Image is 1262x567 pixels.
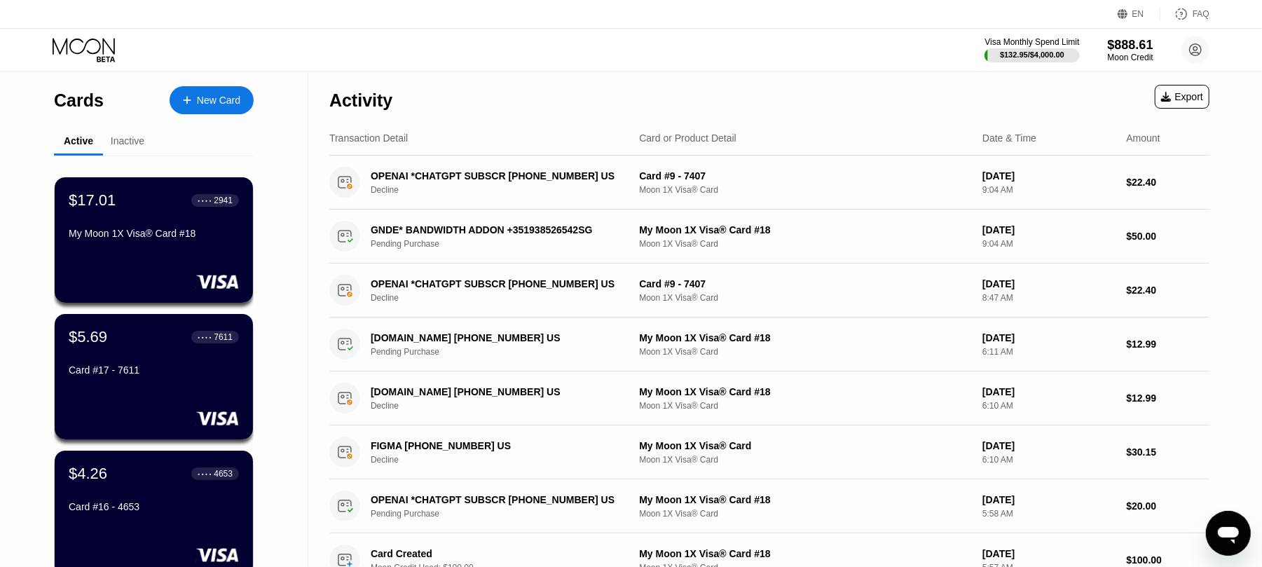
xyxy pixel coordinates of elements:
div: [DATE] [982,170,1115,182]
div: $5.69 [69,328,107,346]
div: My Moon 1X Visa® Card #18 [639,224,971,235]
div: Cards [54,90,104,111]
div: 6:11 AM [982,347,1115,357]
div: EN [1132,9,1144,19]
div: Inactive [111,135,144,146]
div: 6:10 AM [982,455,1115,465]
div: Pending Purchase [371,347,640,357]
div: FIGMA [PHONE_NUMBER] US [371,440,621,451]
div: Export [1155,85,1209,109]
div: Pending Purchase [371,239,640,249]
div: My Moon 1X Visa® Card [639,440,971,451]
div: Activity [329,90,392,111]
div: ● ● ● ● [198,198,212,203]
div: FAQ [1193,9,1209,19]
div: Date & Time [982,132,1036,144]
div: FIGMA [PHONE_NUMBER] USDeclineMy Moon 1X Visa® CardMoon 1X Visa® Card[DATE]6:10 AM$30.15 [329,425,1209,479]
div: Card or Product Detail [639,132,736,144]
div: $17.01● ● ● ●2941My Moon 1X Visa® Card #18 [55,177,253,303]
div: OPENAI *CHATGPT SUBSCR [PHONE_NUMBER] USPending PurchaseMy Moon 1X Visa® Card #18Moon 1X Visa® Ca... [329,479,1209,533]
div: Decline [371,293,640,303]
div: $4.26 [69,465,107,483]
div: $30.15 [1127,446,1209,458]
div: Transaction Detail [329,132,408,144]
div: OPENAI *CHATGPT SUBSCR [PHONE_NUMBER] USDeclineCard #9 - 7407Moon 1X Visa® Card[DATE]9:04 AM$22.40 [329,156,1209,210]
div: [DOMAIN_NAME] [PHONE_NUMBER] USDeclineMy Moon 1X Visa® Card #18Moon 1X Visa® Card[DATE]6:10 AM$12.99 [329,371,1209,425]
div: GNDE* BANDWIDTH ADDON +351938526542SGPending PurchaseMy Moon 1X Visa® Card #18Moon 1X Visa® Card[... [329,210,1209,264]
div: Card Created [371,548,621,559]
div: $5.69● ● ● ●7611Card #17 - 7611 [55,314,253,439]
div: $12.99 [1127,339,1209,350]
div: [DATE] [982,332,1115,343]
div: 7611 [214,332,233,342]
div: [DATE] [982,386,1115,397]
div: 9:04 AM [982,185,1115,195]
div: Moon 1X Visa® Card [639,401,971,411]
div: FAQ [1160,7,1209,21]
div: $17.01 [69,191,116,210]
div: GNDE* BANDWIDTH ADDON +351938526542SG [371,224,621,235]
div: Moon 1X Visa® Card [639,347,971,357]
div: My Moon 1X Visa® Card #18 [639,332,971,343]
div: [DATE] [982,548,1115,559]
div: Pending Purchase [371,509,640,519]
div: Moon Credit [1108,53,1153,62]
div: $888.61Moon Credit [1108,38,1153,62]
div: My Moon 1X Visa® Card #18 [639,494,971,505]
div: My Moon 1X Visa® Card #18 [69,228,239,239]
div: OPENAI *CHATGPT SUBSCR [PHONE_NUMBER] US [371,494,621,505]
div: $20.00 [1127,500,1209,512]
div: OPENAI *CHATGPT SUBSCR [PHONE_NUMBER] US [371,170,621,182]
div: Export [1161,91,1203,102]
div: Card #9 - 7407 [639,170,971,182]
div: ● ● ● ● [198,335,212,339]
div: [DOMAIN_NAME] [PHONE_NUMBER] US [371,386,621,397]
div: My Moon 1X Visa® Card #18 [639,548,971,559]
div: 2941 [214,196,233,205]
div: [DATE] [982,224,1115,235]
div: [DOMAIN_NAME] [PHONE_NUMBER] USPending PurchaseMy Moon 1X Visa® Card #18Moon 1X Visa® Card[DATE]6... [329,317,1209,371]
div: EN [1118,7,1160,21]
div: [DOMAIN_NAME] [PHONE_NUMBER] US [371,332,621,343]
div: 8:47 AM [982,293,1115,303]
div: My Moon 1X Visa® Card #18 [639,386,971,397]
iframe: Button to launch messaging window [1206,511,1251,556]
div: [DATE] [982,494,1115,505]
div: $50.00 [1127,231,1209,242]
div: OPENAI *CHATGPT SUBSCR [PHONE_NUMBER] US [371,278,621,289]
div: Moon 1X Visa® Card [639,185,971,195]
div: Moon 1X Visa® Card [639,509,971,519]
div: $888.61 [1108,38,1153,53]
div: [DATE] [982,278,1115,289]
div: Decline [371,401,640,411]
div: New Card [197,95,240,107]
div: Moon 1X Visa® Card [639,455,971,465]
div: Active [64,135,93,146]
div: Decline [371,185,640,195]
div: Visa Monthly Spend Limit [985,37,1079,47]
div: OPENAI *CHATGPT SUBSCR [PHONE_NUMBER] USDeclineCard #9 - 7407Moon 1X Visa® Card[DATE]8:47 AM$22.40 [329,264,1209,317]
div: 6:10 AM [982,401,1115,411]
div: Card #9 - 7407 [639,278,971,289]
div: Decline [371,455,640,465]
div: Visa Monthly Spend Limit$132.95/$4,000.00 [985,37,1079,62]
div: 9:04 AM [982,239,1115,249]
div: Moon 1X Visa® Card [639,239,971,249]
div: Amount [1127,132,1160,144]
div: $22.40 [1127,285,1209,296]
div: New Card [170,86,254,114]
div: 4653 [214,469,233,479]
div: Moon 1X Visa® Card [639,293,971,303]
div: [DATE] [982,440,1115,451]
div: ● ● ● ● [198,472,212,476]
div: Card #16 - 4653 [69,501,239,512]
div: $132.95 / $4,000.00 [1000,50,1064,59]
div: 5:58 AM [982,509,1115,519]
div: $22.40 [1127,177,1209,188]
div: $12.99 [1127,392,1209,404]
div: Card #17 - 7611 [69,364,239,376]
div: $100.00 [1127,554,1209,566]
